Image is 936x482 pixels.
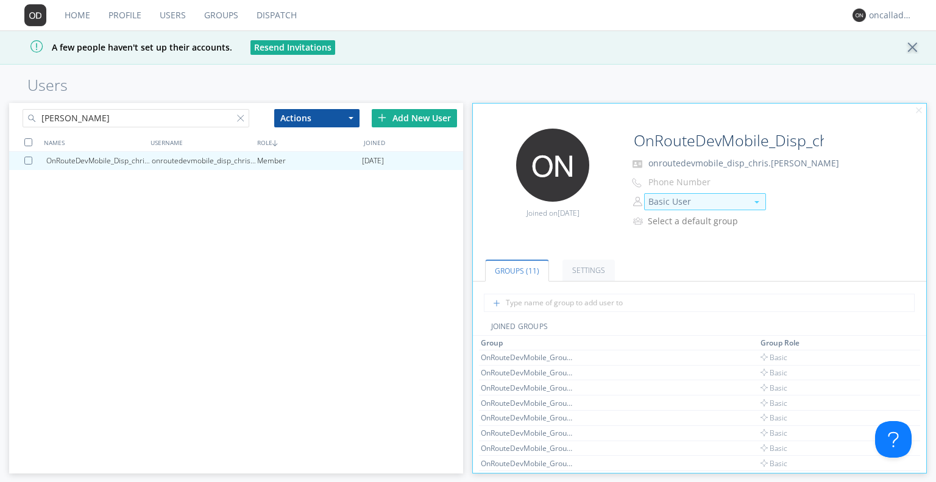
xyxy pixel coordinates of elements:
button: Actions [274,109,360,127]
span: [DATE] [362,152,384,170]
div: Member [257,152,363,170]
div: oncalladmin1 [869,9,915,21]
span: Basic [760,367,787,378]
div: OnRouteDevMobile_Group_8 [481,383,572,393]
span: Basic [760,398,787,408]
span: Basic [760,413,787,423]
img: 373638.png [516,129,589,202]
span: A few people haven't set up their accounts. [9,41,232,53]
a: Groups (11) [485,260,549,282]
a: Settings [562,260,615,281]
span: onroutedevmobile_disp_chris.[PERSON_NAME] [648,157,839,169]
div: OnRouteDevMobile_Group_2 [481,458,572,469]
span: Basic [760,383,787,393]
div: Add New User [372,109,457,127]
img: 373638.png [24,4,46,26]
iframe: Toggle Customer Support [875,421,912,458]
div: ROLE [254,133,361,151]
input: Name [629,129,826,153]
div: OnRouteDevMobile_Disp_chris.[PERSON_NAME] [46,152,152,170]
img: plus.svg [378,113,386,122]
div: Select a default group [648,215,750,227]
span: Basic [760,428,787,438]
th: Toggle SortBy [479,336,759,350]
input: Type name of group to add user to [484,294,915,312]
span: Basic [760,352,787,363]
a: OnRouteDevMobile_Disp_chris.[PERSON_NAME]onroutedevmobile_disp_chris.[PERSON_NAME]Member[DATE] [9,152,463,170]
div: JOINED [361,133,467,151]
div: JOINED GROUPS [473,321,926,336]
span: Basic [760,458,787,469]
span: Joined on [526,208,580,218]
img: person-outline.svg [633,197,642,207]
th: Toggle SortBy [848,336,884,350]
div: NAMES [41,133,147,151]
div: USERNAME [147,133,254,151]
img: icon-alert-users-thin-outline.svg [633,213,645,229]
span: Basic [760,443,787,453]
div: OnRouteDevMobile_Group_9 [481,413,572,423]
div: OnRouteDevMobile_Group_7 [481,398,572,408]
div: OnRouteDevMobile_Group_3 [481,352,572,363]
div: OnRouteDevMobile_Group_5 [481,443,572,453]
img: cancel.svg [915,107,923,115]
div: OnRouteDevMobile_Group_6 [481,367,572,378]
th: Toggle SortBy [759,336,848,350]
button: Basic User [644,193,766,210]
div: OnRouteDevMobile_Group_1 [481,428,572,438]
input: Search users [23,109,249,127]
img: 373638.png [853,9,866,22]
div: onroutedevmobile_disp_chris.[PERSON_NAME] [152,152,257,170]
button: Resend Invitations [250,40,335,55]
span: [DATE] [558,208,580,218]
img: phone-outline.svg [632,178,642,188]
